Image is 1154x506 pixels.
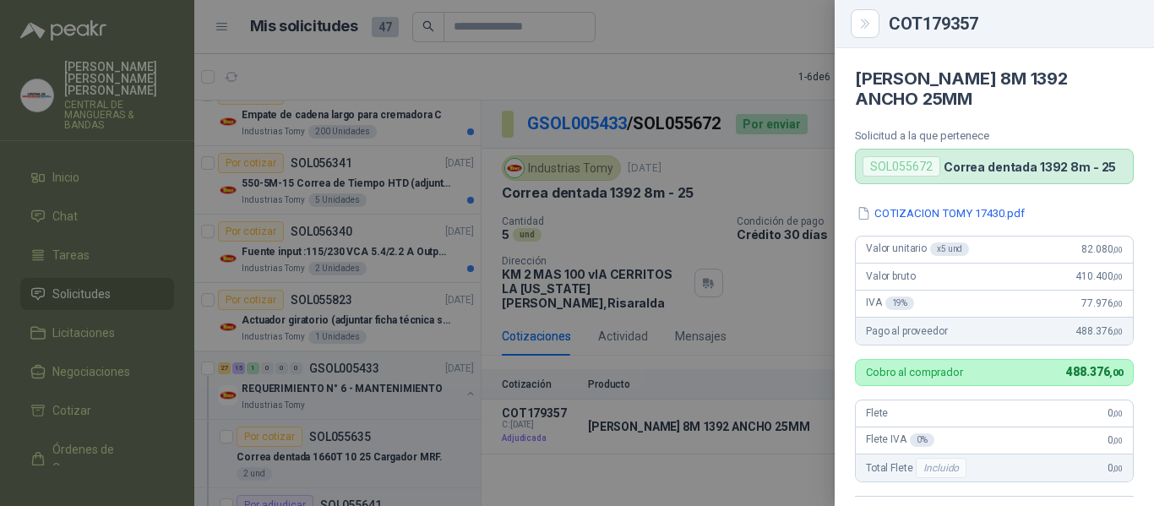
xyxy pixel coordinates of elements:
span: ,00 [1113,409,1123,418]
p: Solicitud a la que pertenece [855,129,1134,142]
div: COT179357 [889,15,1134,32]
button: COTIZACION TOMY 17430.pdf [855,204,1026,222]
span: 410.400 [1075,270,1123,282]
span: 488.376 [1066,365,1123,378]
span: Valor unitario [866,242,969,256]
span: 82.080 [1081,243,1123,255]
span: 0 [1108,434,1123,446]
span: ,00 [1113,245,1123,254]
span: Flete [866,407,888,419]
div: Incluido [916,458,966,478]
h4: [PERSON_NAME] 8M 1392 ANCHO 25MM [855,68,1134,109]
span: ,00 [1113,327,1123,336]
p: Correa dentada 1392 8m - 25 [944,160,1116,174]
div: SOL055672 [863,156,940,177]
span: IVA [866,297,914,310]
span: ,00 [1113,272,1123,281]
span: Pago al proveedor [866,325,948,337]
span: Valor bruto [866,270,915,282]
span: Flete IVA [866,433,934,447]
span: ,00 [1113,299,1123,308]
span: Total Flete [866,458,970,478]
p: Cobro al comprador [866,367,963,378]
span: 0 [1108,407,1123,419]
span: 77.976 [1081,297,1123,309]
span: 488.376 [1075,325,1123,337]
div: 0 % [910,433,934,447]
button: Close [855,14,875,34]
span: ,00 [1113,436,1123,445]
span: ,00 [1113,464,1123,473]
span: 0 [1108,462,1123,474]
div: x 5 und [930,242,969,256]
div: 19 % [885,297,915,310]
span: ,00 [1109,367,1123,378]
